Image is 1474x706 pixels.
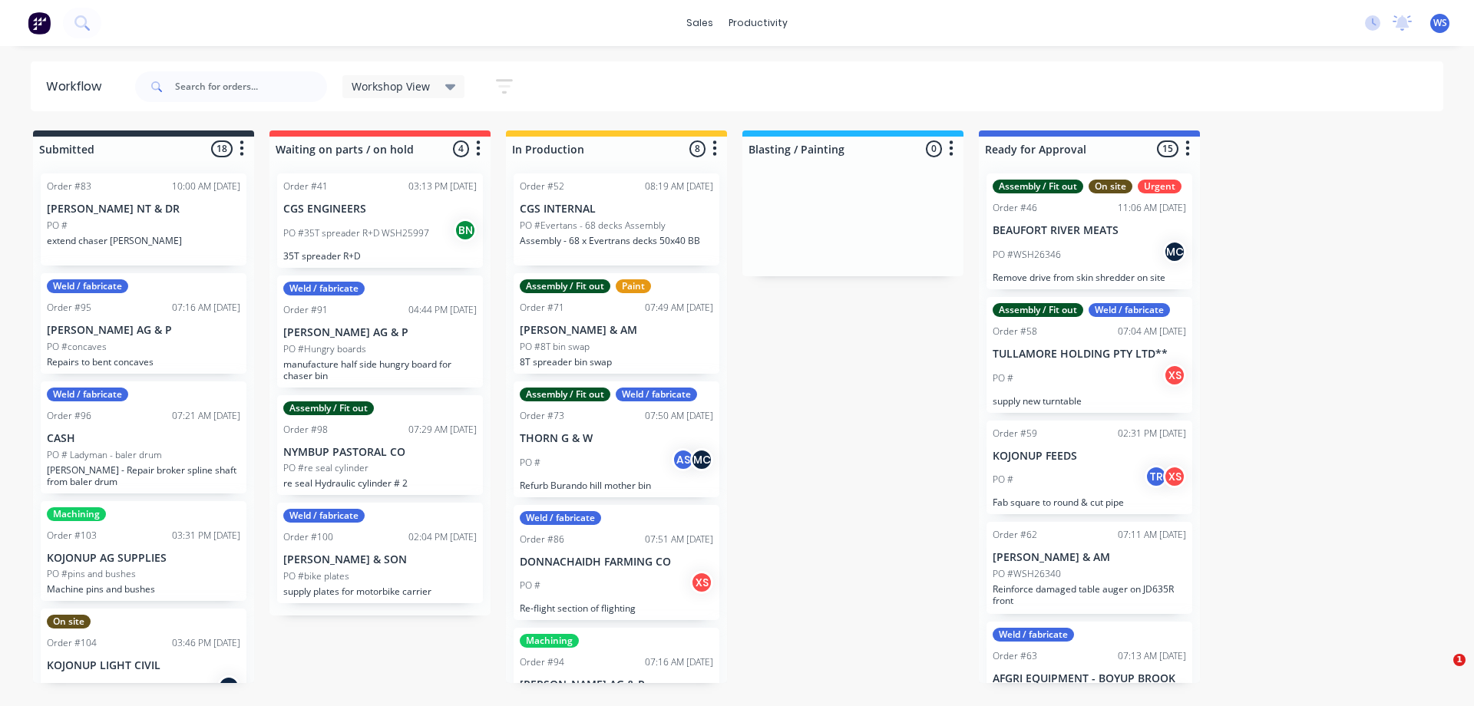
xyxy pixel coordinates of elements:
p: TULLAMORE HOLDING PTY LTD** [993,348,1186,361]
div: Order #58 [993,325,1037,338]
p: Assembly - 68 x Evertrans decks 50x40 BB [520,235,713,246]
div: Assembly / Fit out [520,388,610,401]
p: PO #re seal cylinder [283,461,368,475]
div: BN [454,219,477,242]
p: NYMBUP PASTORAL CO [283,446,477,459]
div: productivity [721,12,795,35]
div: AS [672,448,695,471]
p: PO #WSH26346 [993,248,1061,262]
div: Paint [616,279,651,293]
div: Weld / fabricate [47,279,128,293]
span: Workshop View [352,78,430,94]
p: 8T spreader bin swap [520,356,713,368]
div: Machining [520,634,579,648]
p: PO # [520,579,540,592]
div: 11:06 AM [DATE] [1118,201,1186,215]
div: Order #6207:11 AM [DATE][PERSON_NAME] & AMPO #WSH26340Reinforce damaged table auger on JD635R front [987,522,1192,614]
p: [PERSON_NAME] - Repair broker spline shaft from baler drum [47,464,240,487]
div: 02:31 PM [DATE] [1118,427,1186,440]
div: Order #98 [283,423,328,437]
div: Weld / fabricateOrder #9104:44 PM [DATE][PERSON_NAME] AG & PPO #Hungry boardsmanufacture half sid... [277,275,483,388]
div: 10:00 AM [DATE] [172,180,240,193]
span: 1 [1453,654,1466,666]
p: [PERSON_NAME] & AM [520,324,713,337]
input: Search for orders... [175,71,327,102]
p: [PERSON_NAME] AG & P [520,678,713,691]
div: Weld / fabricate [520,511,601,525]
p: [PERSON_NAME] AG & P [283,326,477,339]
div: XS [690,571,713,594]
div: On site [47,615,91,628]
div: Assembly / Fit outOn siteUrgentOrder #4611:06 AM [DATE]BEAUFORT RIVER MEATSPO #WSH26346MCRemove d... [987,173,1192,289]
div: Assembly / Fit out [993,180,1083,193]
div: Weld / fabricate [283,282,365,295]
p: PO #Hungry boards [283,342,366,356]
p: [PERSON_NAME] & AM [993,551,1186,564]
div: 03:13 PM [DATE] [408,180,477,193]
div: 07:51 AM [DATE] [645,533,713,546]
p: extend chaser [PERSON_NAME] [47,235,240,246]
div: 07:11 AM [DATE] [1118,528,1186,542]
div: Order #73 [520,409,564,423]
p: Fab square to round & cut pipe [993,497,1186,508]
div: Order #103 [47,529,97,543]
div: Order #5902:31 PM [DATE]KOJONUP FEEDSPO #TRXSFab square to round & cut pipe [987,421,1192,515]
p: PO # [520,456,540,470]
p: 35T spreader R+D [283,250,477,262]
p: PO #concaves [47,340,107,354]
p: PO #8T bin swap [520,340,590,354]
p: supply new turntable [993,395,1186,407]
p: PO #WSH26340 [993,567,1061,581]
div: Order #83 [47,180,91,193]
p: AFGRI EQUIPMENT - BOYUP BROOK [993,672,1186,685]
img: Factory [28,12,51,35]
div: 07:50 AM [DATE] [645,409,713,423]
p: BEAUFORT RIVER MEATS [993,224,1186,237]
div: Weld / fabricate [1089,303,1170,317]
div: Assembly / Fit out [283,401,374,415]
span: WS [1433,16,1447,30]
p: Remove drive from skin shredder on site [993,272,1186,283]
p: PO #35T spreader R+D WSH25997 [283,226,429,240]
div: Weld / fabricateOrder #9507:16 AM [DATE][PERSON_NAME] AG & PPO #concavesRepairs to bent concaves [41,273,246,374]
div: 03:46 PM [DATE] [172,636,240,650]
p: CGS INTERNAL [520,203,713,216]
div: MC [217,675,240,698]
div: XS [1163,364,1186,387]
div: 08:19 AM [DATE] [645,180,713,193]
div: sales [679,12,721,35]
p: supply plates for motorbike carrier [283,586,477,597]
div: 07:16 AM [DATE] [172,301,240,315]
div: Weld / fabricate [47,388,128,401]
p: Refurb Burando hill mother bin [520,480,713,491]
div: Order #41 [283,180,328,193]
div: Assembly / Fit out [520,279,610,293]
div: Weld / fabricate [993,628,1074,642]
div: Order #59 [993,427,1037,440]
div: Workflow [46,78,109,96]
div: Assembly / Fit outWeld / fabricateOrder #7307:50 AM [DATE]THORN G & WPO #ASMCRefurb Burando hill ... [514,381,719,497]
div: Weld / fabricate [616,388,697,401]
p: [PERSON_NAME] AG & P [47,324,240,337]
p: CGS ENGINEERS [283,203,477,216]
div: XS [1163,465,1186,488]
div: Order #62 [993,528,1037,542]
div: MC [1163,240,1186,263]
p: PO # [993,473,1013,487]
p: PO #pins and bushes [47,567,136,581]
p: Machine pins and bushes [47,583,240,595]
div: Weld / fabricateOrder #9607:21 AM [DATE]CASHPO # Ladyman - baler drum[PERSON_NAME] - Repair broke... [41,381,246,493]
div: Order #104 [47,636,97,650]
div: 07:16 AM [DATE] [645,655,713,669]
p: KOJONUP LIGHT CIVIL [47,659,240,672]
div: Order #63 [993,649,1037,663]
p: PO #bike plates [283,569,349,583]
div: Assembly / Fit outPaintOrder #7107:49 AM [DATE][PERSON_NAME] & AMPO #8T bin swap8T spreader bin swap [514,273,719,374]
p: KOJONUP FEEDS [993,450,1186,463]
div: Order #8310:00 AM [DATE][PERSON_NAME] NT & DRPO #extend chaser [PERSON_NAME] [41,173,246,266]
div: 07:04 AM [DATE] [1118,325,1186,338]
div: MachiningOrder #10303:31 PM [DATE]KOJONUP AG SUPPLIESPO #pins and bushesMachine pins and bushes [41,501,246,602]
div: Assembly / Fit outOrder #9807:29 AM [DATE]NYMBUP PASTORAL COPO #re seal cylinderre seal Hydraulic... [277,395,483,496]
div: Weld / fabricateOrder #8607:51 AM [DATE]DONNACHAIDH FARMING COPO #XSRe-flight section of flighting [514,505,719,621]
div: 07:29 AM [DATE] [408,423,477,437]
